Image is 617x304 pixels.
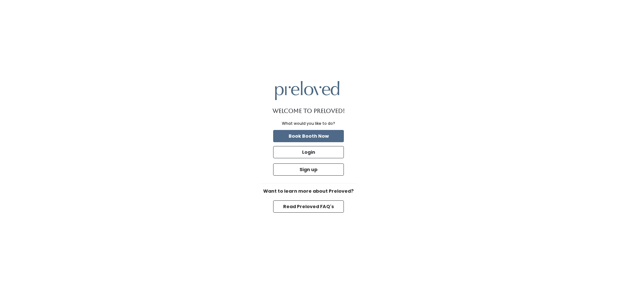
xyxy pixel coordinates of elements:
img: preloved logo [275,81,339,100]
button: Sign up [273,163,344,176]
button: Login [273,146,344,158]
a: Sign up [272,162,345,177]
h1: Welcome to Preloved! [273,108,345,114]
div: What would you like to do? [282,121,335,126]
a: Login [272,145,345,160]
button: Read Preloved FAQ's [273,200,344,213]
h6: Want to learn more about Preloved? [260,189,357,194]
button: Book Booth Now [273,130,344,142]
